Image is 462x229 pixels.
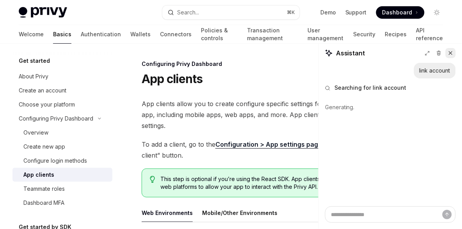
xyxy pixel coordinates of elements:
[130,25,151,44] a: Wallets
[376,6,425,19] a: Dashboard
[23,128,48,137] div: Overview
[19,25,44,44] a: Welcome
[247,25,299,44] a: Transaction management
[308,25,344,44] a: User management
[12,196,112,210] a: Dashboard MFA
[23,170,54,179] div: App clients
[201,25,238,44] a: Policies & controls
[23,156,87,165] div: Configure login methods
[142,72,203,86] h1: App clients
[81,25,121,44] a: Authentication
[382,9,412,16] span: Dashboard
[160,25,192,44] a: Connectors
[19,86,66,95] div: Create an account
[12,83,112,98] a: Create an account
[23,198,64,208] div: Dashboard MFA
[12,69,112,83] a: About Privy
[416,25,443,44] a: API reference
[385,25,407,44] a: Recipes
[162,5,300,20] button: Open search
[12,140,112,154] a: Create new app
[23,142,65,151] div: Create new app
[336,48,365,58] span: Assistant
[177,8,199,17] div: Search...
[12,98,112,112] a: Choose your platform
[142,139,448,161] span: To add a client, go to the tab, and find the “Add app client” button.
[19,72,48,81] div: About Privy
[150,176,155,183] svg: Tip
[53,25,71,44] a: Basics
[12,168,112,182] a: App clients
[142,60,448,68] div: Configuring Privy Dashboard
[320,9,336,16] a: Demo
[12,126,112,140] a: Overview
[287,9,295,16] span: ⌘ K
[19,7,67,18] img: light logo
[334,84,407,92] span: Searching for link account
[12,182,112,196] a: Teammate roles
[419,67,450,75] div: link account
[23,184,65,193] div: Teammate roles
[215,140,351,149] a: Configuration > App settings page > Clients
[345,9,367,16] a: Support
[19,56,50,66] h5: Get started
[354,25,376,44] a: Security
[19,100,75,109] div: Choose your platform
[12,112,112,126] button: Toggle Configuring Privy Dashboard section
[142,98,448,131] span: App clients allow you to create configure specific settings for different consumers/platforms for...
[431,6,443,19] button: Toggle dark mode
[325,97,456,117] div: Generating.
[19,114,93,123] div: Configuring Privy Dashboard
[161,175,440,191] span: This step is optional if you’re using the React SDK. App clients are required for all other mobil...
[325,84,456,92] button: Searching for link account
[12,154,112,168] a: Configure login methods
